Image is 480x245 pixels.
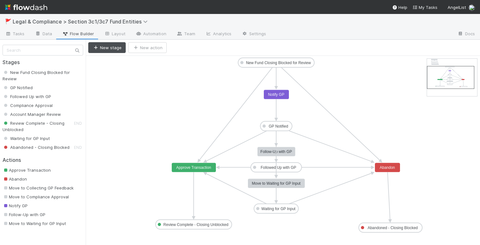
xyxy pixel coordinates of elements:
span: Waiting for GP Input [3,136,50,141]
span: New Fund Closing Blocked for Review [3,70,70,81]
span: AngelList [448,5,466,10]
text: GP Notified [269,124,288,129]
img: avatar_b2bc0626-0e5e-4d5b-ba4f-1f6eb2db8905.png [469,4,475,11]
a: Settings [237,29,271,39]
small: END [74,121,82,126]
span: Flow Builder [62,30,94,37]
text: Waiting for GP Input [261,207,296,211]
a: Docs [452,29,480,39]
text: Approve Transaction [176,165,211,170]
text: Abandoned - Closing Blocked [368,226,418,230]
text: Abandon [380,165,395,170]
text: Followed Up with GP [261,165,296,170]
text: Review Complete - Closing Unblocked [163,222,229,227]
a: Automation [130,29,171,39]
a: Analytics [200,29,237,39]
span: GP Notified [3,85,33,90]
img: logo-inverted-e16ddd16eac7371096b0.svg [5,2,47,13]
span: Legal & Compliance > Section 3c1/3c7 Fund Entities [13,18,151,25]
div: Help [392,4,407,10]
span: 🚩 [5,19,11,24]
a: Layout [99,29,130,39]
input: Search [3,45,83,56]
a: Data [30,29,57,39]
span: Approve Transaction [3,168,51,173]
text: Notify GP [268,92,284,97]
span: Followed Up with GP [3,94,51,99]
span: Notify GP [3,203,28,208]
h2: Actions [3,157,83,163]
span: Review Complete - Closing Unblocked [3,121,64,132]
span: My Tasks [412,5,437,10]
span: Move to Compliance Approval [3,194,69,199]
span: Account Manager Review [3,112,61,117]
button: New action [128,42,167,53]
text: Move to Waiting for GP Input [252,181,301,186]
small: END [74,145,82,150]
text: Follow-Up with GP [260,149,292,154]
span: Compliance Approval [3,103,53,108]
button: New stage [88,42,126,53]
span: Abandoned - Closing Blocked [3,145,70,150]
text: New Fund Closing Blocked for Review [246,61,311,65]
a: Team [171,29,200,39]
a: My Tasks [412,4,437,10]
a: Flow Builder [57,29,99,39]
span: Tasks [5,30,25,37]
span: Follow-Up with GP [3,212,45,217]
span: Move to Collecting GP Feedback [3,185,74,190]
span: Abandon [3,176,27,182]
span: Move to Waiting for GP Input [3,221,66,226]
h2: Stages [3,59,83,65]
